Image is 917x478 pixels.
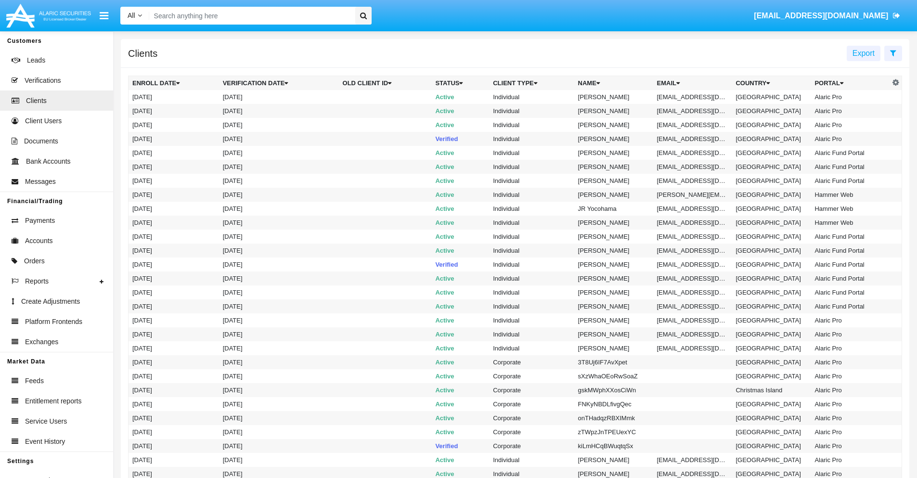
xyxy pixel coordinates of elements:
[653,216,732,230] td: [EMAIL_ADDRESS][DOMAIN_NAME]
[129,174,219,188] td: [DATE]
[129,341,219,355] td: [DATE]
[574,202,653,216] td: JR Yocohama
[489,299,574,313] td: Individual
[574,90,653,104] td: [PERSON_NAME]
[574,271,653,285] td: [PERSON_NAME]
[574,174,653,188] td: [PERSON_NAME]
[574,230,653,244] td: [PERSON_NAME]
[129,411,219,425] td: [DATE]
[732,397,811,411] td: [GEOGRAPHIC_DATA]
[653,341,732,355] td: [EMAIL_ADDRESS][DOMAIN_NAME]
[653,202,732,216] td: [EMAIL_ADDRESS][DOMAIN_NAME]
[653,146,732,160] td: [EMAIL_ADDRESS][DOMAIN_NAME]
[431,118,489,132] td: Active
[219,299,339,313] td: [DATE]
[129,104,219,118] td: [DATE]
[129,230,219,244] td: [DATE]
[653,90,732,104] td: [EMAIL_ADDRESS][DOMAIN_NAME]
[653,258,732,271] td: [EMAIL_ADDRESS][DOMAIN_NAME]
[811,90,890,104] td: Alaric Pro
[732,327,811,341] td: [GEOGRAPHIC_DATA]
[574,425,653,439] td: zTWpzJnTPEUexYC
[219,285,339,299] td: [DATE]
[129,327,219,341] td: [DATE]
[431,271,489,285] td: Active
[811,439,890,453] td: Alaric Pro
[25,116,62,126] span: Client Users
[574,285,653,299] td: [PERSON_NAME]
[25,337,58,347] span: Exchanges
[489,174,574,188] td: Individual
[489,118,574,132] td: Individual
[489,202,574,216] td: Individual
[732,132,811,146] td: [GEOGRAPHIC_DATA]
[129,271,219,285] td: [DATE]
[574,397,653,411] td: FNKyNBDLfivgQec
[811,244,890,258] td: Alaric Fund Portal
[574,411,653,425] td: onTHadqzRBXIMmk
[732,411,811,425] td: [GEOGRAPHIC_DATA]
[219,174,339,188] td: [DATE]
[431,313,489,327] td: Active
[574,244,653,258] td: [PERSON_NAME]
[653,271,732,285] td: [EMAIL_ADDRESS][DOMAIN_NAME]
[27,55,45,65] span: Leads
[5,1,92,30] img: Logo image
[489,285,574,299] td: Individual
[219,341,339,355] td: [DATE]
[653,313,732,327] td: [EMAIL_ADDRESS][DOMAIN_NAME]
[574,146,653,160] td: [PERSON_NAME]
[431,146,489,160] td: Active
[732,369,811,383] td: [GEOGRAPHIC_DATA]
[431,425,489,439] td: Active
[431,411,489,425] td: Active
[219,146,339,160] td: [DATE]
[489,271,574,285] td: Individual
[574,76,653,90] th: Name
[811,160,890,174] td: Alaric Fund Portal
[754,12,888,20] span: [EMAIL_ADDRESS][DOMAIN_NAME]
[653,118,732,132] td: [EMAIL_ADDRESS][DOMAIN_NAME]
[128,12,135,19] span: All
[811,174,890,188] td: Alaric Fund Portal
[653,174,732,188] td: [EMAIL_ADDRESS][DOMAIN_NAME]
[219,202,339,216] td: [DATE]
[811,383,890,397] td: Alaric Pro
[129,299,219,313] td: [DATE]
[732,174,811,188] td: [GEOGRAPHIC_DATA]
[653,104,732,118] td: [EMAIL_ADDRESS][DOMAIN_NAME]
[732,104,811,118] td: [GEOGRAPHIC_DATA]
[431,383,489,397] td: Active
[219,327,339,341] td: [DATE]
[732,160,811,174] td: [GEOGRAPHIC_DATA]
[489,90,574,104] td: Individual
[219,411,339,425] td: [DATE]
[129,132,219,146] td: [DATE]
[811,216,890,230] td: Hammer Web
[732,271,811,285] td: [GEOGRAPHIC_DATA]
[732,216,811,230] td: [GEOGRAPHIC_DATA]
[732,118,811,132] td: [GEOGRAPHIC_DATA]
[129,369,219,383] td: [DATE]
[489,216,574,230] td: Individual
[129,285,219,299] td: [DATE]
[339,76,432,90] th: Old Client Id
[219,355,339,369] td: [DATE]
[431,355,489,369] td: Active
[489,258,574,271] td: Individual
[749,2,905,29] a: [EMAIL_ADDRESS][DOMAIN_NAME]
[489,230,574,244] td: Individual
[489,146,574,160] td: Individual
[489,453,574,467] td: Individual
[431,160,489,174] td: Active
[129,202,219,216] td: [DATE]
[129,355,219,369] td: [DATE]
[574,355,653,369] td: 3T8Uj6IF7AvXpet
[574,327,653,341] td: [PERSON_NAME]
[129,90,219,104] td: [DATE]
[811,188,890,202] td: Hammer Web
[574,313,653,327] td: [PERSON_NAME]
[811,355,890,369] td: Alaric Pro
[219,313,339,327] td: [DATE]
[653,285,732,299] td: [EMAIL_ADDRESS][DOMAIN_NAME]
